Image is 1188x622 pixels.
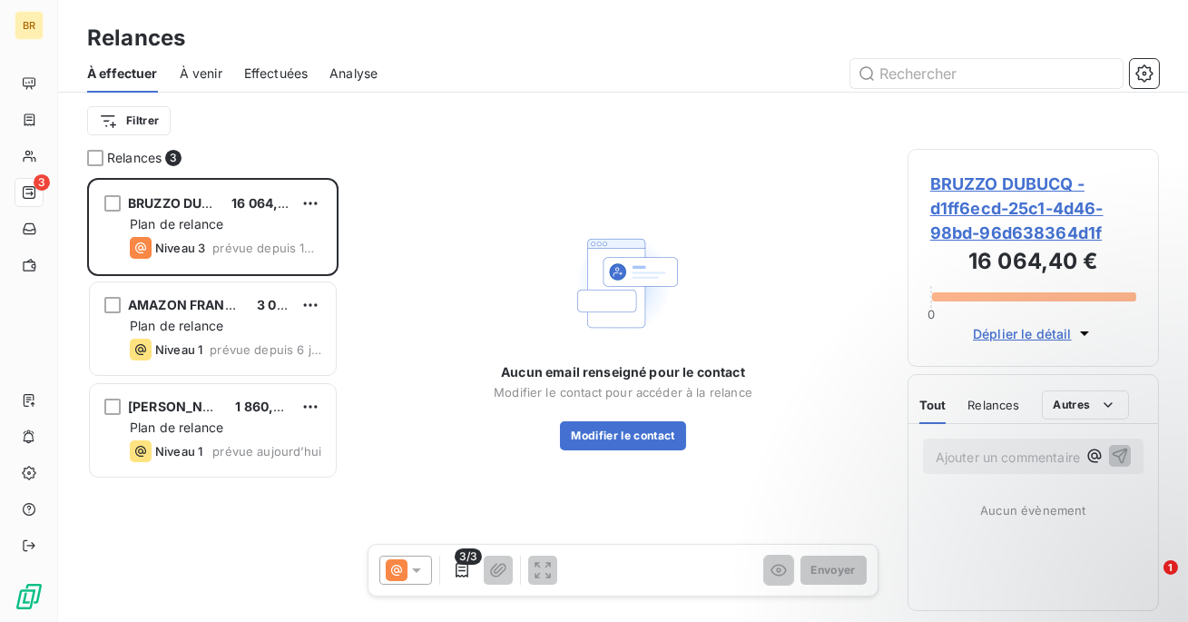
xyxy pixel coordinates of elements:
div: grid [87,178,339,622]
span: 3 [34,174,50,191]
button: Modifier le contact [560,421,685,450]
span: [PERSON_NAME] [128,399,237,414]
span: prévue depuis 1620 jours [212,241,321,255]
button: Déplier le détail [967,323,1099,344]
span: BRUZZO DUBUCQ [128,195,239,211]
h3: Relances [87,22,185,54]
span: BRUZZO DUBUCQ - d1ff6ecd-25c1-4d46-98bd-96d638364d1f [930,172,1136,245]
span: AMAZON FRANCE LOGISTIQUE SAS [128,297,353,312]
span: Niveau 1 [155,342,202,357]
span: 3/3 [455,548,482,565]
span: 1 860,00 € [235,399,302,414]
span: À effectuer [87,64,158,83]
span: 0 [928,307,935,321]
button: Filtrer [87,106,171,135]
span: Plan de relance [130,216,223,232]
span: À venir [180,64,222,83]
span: Modifier le contact pour accéder à la relance [494,385,752,400]
span: Tout [919,398,947,412]
img: Empty state [565,225,682,341]
span: Niveau 3 [155,241,205,255]
div: BR [15,11,44,40]
span: Plan de relance [130,420,223,435]
span: Déplier le détail [973,324,1072,343]
span: prévue aujourd’hui [212,444,321,459]
iframe: Intercom live chat [1126,560,1170,604]
span: 3 [165,150,182,166]
span: Aucun email renseigné pour le contact [501,363,745,381]
span: prévue depuis 6 jours [210,342,321,357]
span: Relances [967,398,1019,412]
span: Plan de relance [130,318,223,333]
span: Analyse [329,64,378,83]
h3: 16 064,40 € [930,245,1136,281]
iframe: Intercom notifications message [825,446,1188,573]
span: Relances [107,149,162,167]
a: 3 [15,178,43,207]
span: Niveau 1 [155,444,202,459]
span: 3 092,00 € [257,297,327,312]
img: Logo LeanPay [15,582,44,611]
span: Effectuées [244,64,309,83]
input: Rechercher [850,59,1123,88]
span: 1 [1163,560,1178,575]
button: Autres [1042,390,1130,420]
span: 16 064,40 € [231,195,307,211]
button: Envoyer [800,556,867,585]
